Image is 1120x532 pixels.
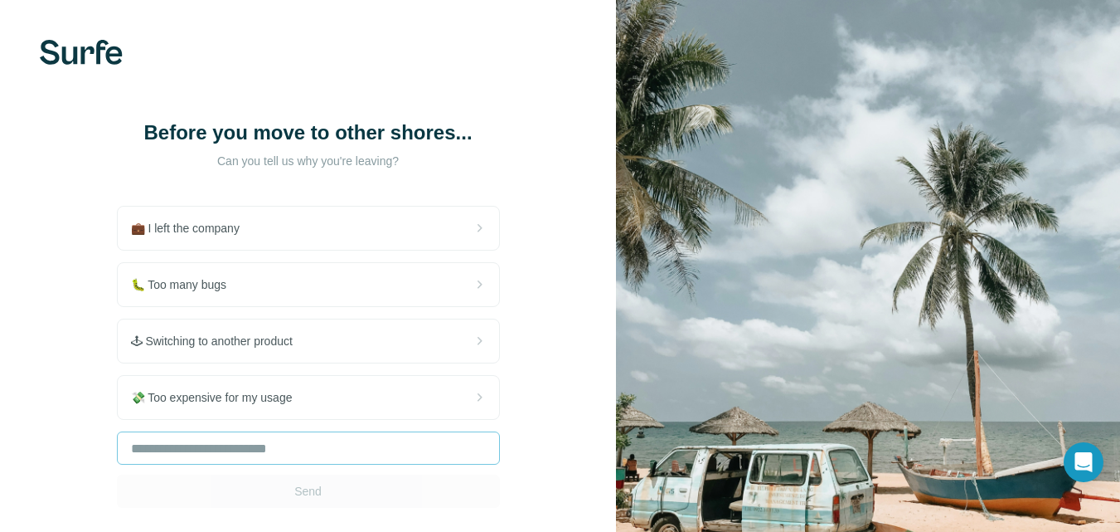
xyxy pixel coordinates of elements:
span: 🐛 Too many bugs [131,276,240,293]
img: Surfe's logo [40,40,123,65]
span: 💼 I left the company [131,220,253,237]
p: Can you tell us why you're leaving? [143,153,474,169]
div: Open Intercom Messenger [1064,442,1103,482]
span: 🕹 Switching to another product [131,333,306,349]
h1: Before you move to other shores... [143,120,474,146]
span: 💸 Too expensive for my usage [131,389,306,406]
